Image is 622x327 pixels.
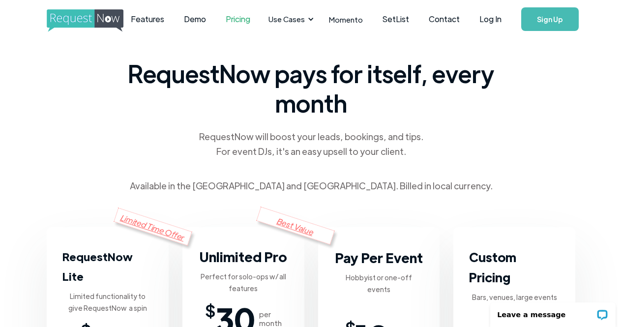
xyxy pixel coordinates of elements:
[174,4,216,34] a: Demo
[256,207,335,244] div: Best Value
[419,4,470,34] a: Contact
[62,290,153,314] div: Limited functionality to give RequestNow a spin
[268,14,305,25] div: Use Cases
[469,291,560,315] div: Bars, venues, large events & multi-ops
[130,178,493,193] div: Available in the [GEOGRAPHIC_DATA] and [GEOGRAPHIC_DATA]. Billed in local currency.
[263,4,317,34] div: Use Cases
[470,2,511,36] a: Log In
[521,7,579,31] a: Sign Up
[47,9,96,29] a: home
[373,4,419,34] a: SetList
[334,271,424,295] div: Hobbyist or one-off events
[62,247,153,286] h3: RequestNow Lite
[198,129,424,159] div: RequestNow will boost your leads, bookings, and tips. For event DJs, it's an easy upsell to your ...
[469,249,516,285] strong: Custom Pricing
[484,296,622,327] iframe: LiveChat chat widget
[114,208,192,245] div: Limited Time Offer
[216,4,260,34] a: Pricing
[121,4,174,34] a: Features
[335,249,423,266] strong: Pay Per Event
[199,247,287,267] h3: Unlimited Pro
[124,59,498,118] span: RequestNow pays for itself, every month
[47,9,142,32] img: requestnow logo
[319,5,373,34] a: Momento
[205,304,215,316] span: $
[198,270,289,294] div: Perfect for solo-ops w/ all features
